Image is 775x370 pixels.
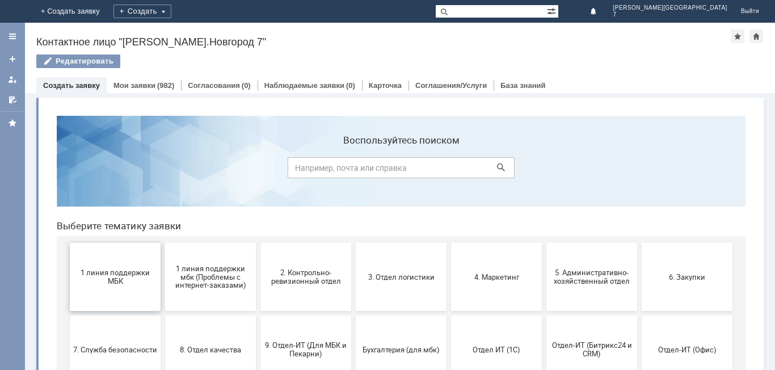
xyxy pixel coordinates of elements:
[117,136,208,204] button: 1 линия поддержки мбк (Проблемы с интернет-заказами)
[26,311,109,319] span: Финансовый отдел
[369,81,402,90] a: Карточка
[113,5,171,18] div: Создать
[26,162,109,179] span: 1 линия поддержки МБК
[26,238,109,247] span: 7. Служба безопасности
[403,136,494,204] button: 4. Маркетинг
[597,166,681,174] span: 6. Закупки
[613,5,727,11] span: [PERSON_NAME][GEOGRAPHIC_DATA]
[499,209,589,277] button: Отдел-ИТ (Битрикс24 и CRM)
[3,70,22,89] a: Мои заявки
[346,81,355,90] div: (0)
[121,157,205,183] span: 1 линия поддержки мбк (Проблемы с интернет-заказами)
[22,209,113,277] button: 7. Служба безопасности
[731,30,744,43] div: Добавить в избранное
[502,234,586,251] span: Отдел-ИТ (Битрикс24 и CRM)
[407,238,491,247] span: Отдел ИТ (1С)
[3,50,22,68] a: Создать заявку
[22,136,113,204] button: 1 линия поддержки МБК
[3,91,22,109] a: Мои согласования
[113,81,155,90] a: Мои заявки
[308,209,399,277] button: Бухгалтерия (для мбк)
[311,238,395,247] span: Бухгалтерия (для мбк)
[597,238,681,247] span: Отдел-ИТ (Офис)
[308,136,399,204] button: 3. Отдел логистики
[311,166,395,174] span: 3. Отдел логистики
[407,311,491,319] span: не актуален
[749,30,763,43] div: Сделать домашней страницей
[157,81,174,90] div: (982)
[213,136,304,204] button: 2. Контрольно-ревизионный отдел
[213,209,304,277] button: 9. Отдел-ИТ (Для МБК и Пекарни)
[242,81,251,90] div: (0)
[407,166,491,174] span: 4. Маркетинг
[403,281,494,350] button: не актуален
[121,311,205,319] span: Франчайзинг
[613,11,727,18] span: 7
[499,136,589,204] button: 5. Административно-хозяйственный отдел
[264,81,344,90] a: Наблюдаемые заявки
[121,238,205,247] span: 8. Отдел качества
[500,81,545,90] a: База знаний
[117,281,208,350] button: Франчайзинг
[594,209,685,277] button: Отдел-ИТ (Офис)
[9,113,698,125] header: Выберите тематику заявки
[216,234,300,251] span: 9. Отдел-ИТ (Для МБК и Пекарни)
[216,162,300,179] span: 2. Контрольно-ревизионный отдел
[403,209,494,277] button: Отдел ИТ (1С)
[36,36,731,48] div: Контактное лицо "[PERSON_NAME].Новгород 7"
[216,307,300,324] span: Это соглашение не активно!
[43,81,100,90] a: Создать заявку
[594,136,685,204] button: 6. Закупки
[188,81,240,90] a: Согласования
[240,28,467,39] label: Воспользуйтесь поиском
[311,302,395,328] span: [PERSON_NAME]. Услуги ИТ для МБК (оформляет L1)
[240,51,467,72] input: Например, почта или справка
[22,281,113,350] button: Финансовый отдел
[547,5,558,16] span: Расширенный поиск
[415,81,487,90] a: Соглашения/Услуги
[117,209,208,277] button: 8. Отдел качества
[502,162,586,179] span: 5. Административно-хозяйственный отдел
[213,281,304,350] button: Это соглашение не активно!
[308,281,399,350] button: [PERSON_NAME]. Услуги ИТ для МБК (оформляет L1)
